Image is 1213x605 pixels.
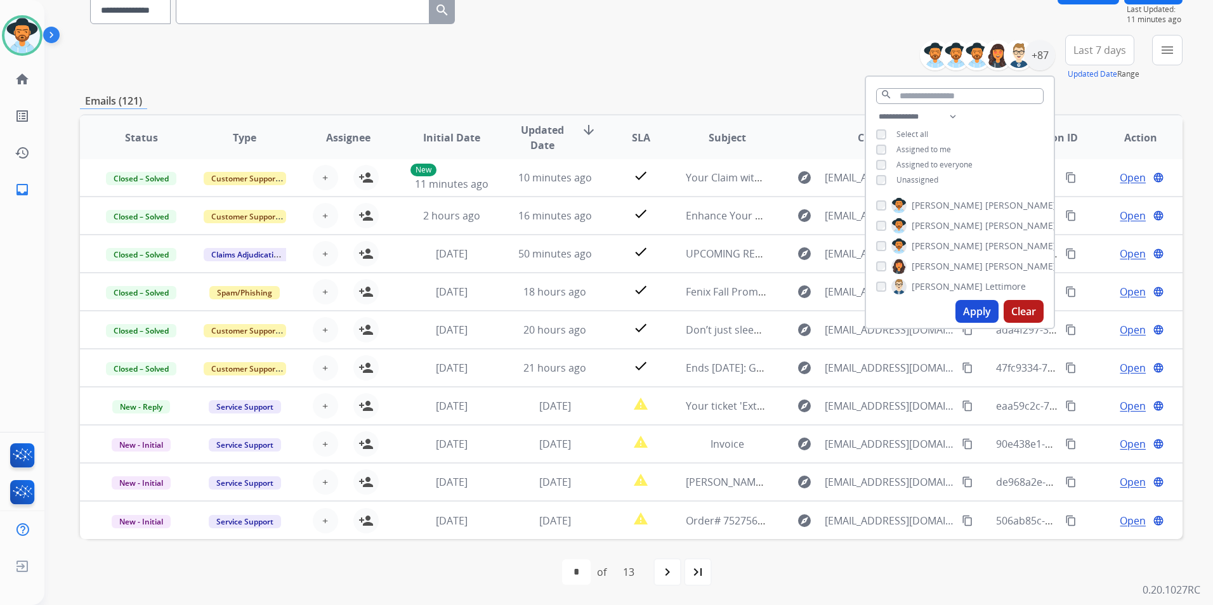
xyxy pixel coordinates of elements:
span: Open [1120,513,1146,528]
span: + [322,474,328,490]
span: + [322,513,328,528]
button: + [313,203,338,228]
mat-icon: report_problem [633,396,648,412]
span: + [322,436,328,452]
span: Don’t just sleep 🌙! Recline & recharge. Save up to 66%. [686,323,950,337]
mat-icon: language [1153,286,1164,297]
span: [EMAIL_ADDRESS][DOMAIN_NAME] [825,322,955,337]
span: SLA [632,130,650,145]
mat-icon: content_copy [1065,400,1077,412]
span: 506ab85c-43f0-4a81-857b-71a23386fff5 [996,514,1183,528]
span: Customer Support [204,210,286,223]
span: [DATE] [436,514,468,528]
span: + [322,170,328,185]
span: Assignee [326,130,370,145]
span: ada4f297-3a72-4614-9540-26bce96e70df [996,323,1188,337]
span: [DATE] [436,475,468,489]
mat-icon: menu [1160,42,1175,58]
span: Closed – Solved [106,324,176,337]
mat-icon: language [1153,515,1164,526]
mat-icon: search [881,89,892,100]
mat-icon: content_copy [1065,362,1077,374]
span: + [322,246,328,261]
mat-icon: person_add [358,436,374,452]
mat-icon: content_copy [962,324,973,335]
mat-icon: person_add [358,322,374,337]
mat-icon: check [633,168,648,183]
mat-icon: check [633,206,648,221]
span: [DATE] [436,247,468,261]
mat-icon: content_copy [962,400,973,412]
span: Your ticket 'Extend request for [PERSON_NAME]' is getting followed up [686,399,1020,413]
span: [PERSON_NAME] [912,240,983,252]
button: + [313,508,338,533]
mat-icon: content_copy [962,476,973,488]
span: 10 minutes ago [518,171,592,185]
span: [PERSON_NAME] [985,240,1056,252]
span: Last Updated: [1127,4,1183,15]
p: 0.20.1027RC [1143,582,1200,597]
span: [PERSON_NAME] [912,260,983,273]
mat-icon: language [1153,172,1164,183]
span: Assigned to everyone [896,159,973,170]
mat-icon: content_copy [1065,515,1077,526]
mat-icon: inbox [15,182,30,197]
span: Open [1120,322,1146,337]
span: + [322,360,328,375]
span: [DATE] [539,514,571,528]
div: +87 [1025,40,1055,70]
span: [PERSON_NAME] [912,219,983,232]
mat-icon: report_problem [633,511,648,526]
mat-icon: explore [797,513,812,528]
button: + [313,431,338,457]
span: Open [1120,170,1146,185]
span: 90e438e1-ee25-4020-a8f3-b1d271eadb6b [996,437,1192,451]
span: Subject [709,130,746,145]
span: [DATE] [436,323,468,337]
span: 18 hours ago [523,285,586,299]
span: Closed – Solved [106,362,176,375]
span: [PERSON_NAME] [912,199,983,212]
mat-icon: language [1153,400,1164,412]
mat-icon: person_add [358,398,374,413]
mat-icon: check [633,282,648,297]
span: + [322,284,328,299]
span: Claims Adjudication [204,248,291,261]
mat-icon: language [1153,476,1164,488]
span: [PERSON_NAME] Warranty Service [686,475,849,489]
p: New [410,164,436,176]
mat-icon: person_add [358,246,374,261]
button: Clear [1004,300,1044,323]
button: + [313,355,338,381]
button: Apply [955,300,999,323]
span: Customer Support [204,172,286,185]
span: Fenix Fall Promo Alert: LD45R 19% OFF! ⚠️ [686,285,886,299]
span: [EMAIL_ADDRESS][DOMAIN_NAME] [825,513,955,528]
span: Open [1120,436,1146,452]
mat-icon: language [1153,248,1164,259]
mat-icon: content_copy [1065,210,1077,221]
span: Open [1120,208,1146,223]
span: Ends [DATE]: Get up to 72% off & treat yourself to better zzz's! [686,361,980,375]
span: [EMAIL_ADDRESS][DOMAIN_NAME] [825,208,955,223]
span: Range [1068,68,1139,79]
span: Open [1120,246,1146,261]
span: Lettimore [985,280,1026,293]
span: [DATE] [539,399,571,413]
p: Emails (121) [80,93,147,109]
mat-icon: content_copy [1065,476,1077,488]
span: New - Initial [112,476,171,490]
mat-icon: list_alt [15,108,30,124]
mat-icon: person_add [358,208,374,223]
button: + [313,317,338,342]
button: Updated Date [1068,69,1117,79]
mat-icon: content_copy [1065,248,1077,259]
span: [EMAIL_ADDRESS][DOMAIN_NAME] [825,436,955,452]
span: 21 hours ago [523,361,586,375]
span: Spam/Phishing [209,286,280,299]
mat-icon: explore [797,246,812,261]
span: New - Reply [112,400,170,413]
mat-icon: report_problem [633,434,648,450]
span: Closed – Solved [106,172,176,185]
mat-icon: explore [797,436,812,452]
